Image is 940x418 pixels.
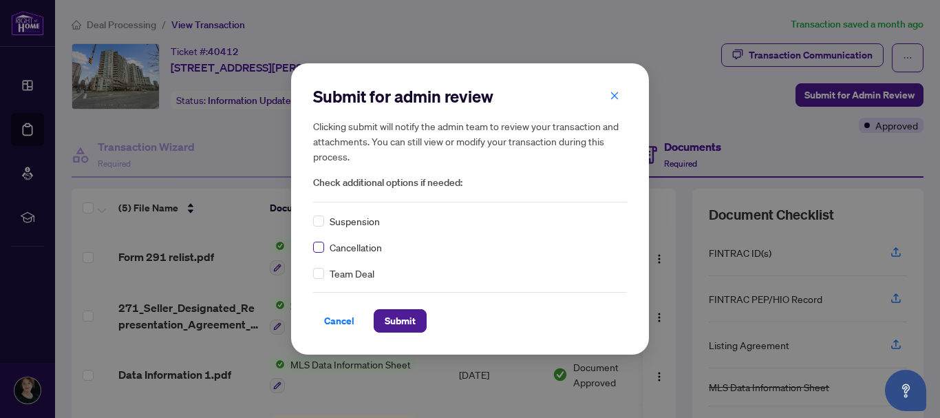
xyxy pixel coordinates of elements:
[313,309,365,333] button: Cancel
[324,310,354,332] span: Cancel
[330,213,380,229] span: Suspension
[313,175,627,191] span: Check additional options if needed:
[330,266,374,281] span: Team Deal
[610,91,619,101] span: close
[374,309,427,333] button: Submit
[330,240,382,255] span: Cancellation
[385,310,416,332] span: Submit
[885,370,926,411] button: Open asap
[313,118,627,164] h5: Clicking submit will notify the admin team to review your transaction and attachments. You can st...
[313,85,627,107] h2: Submit for admin review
